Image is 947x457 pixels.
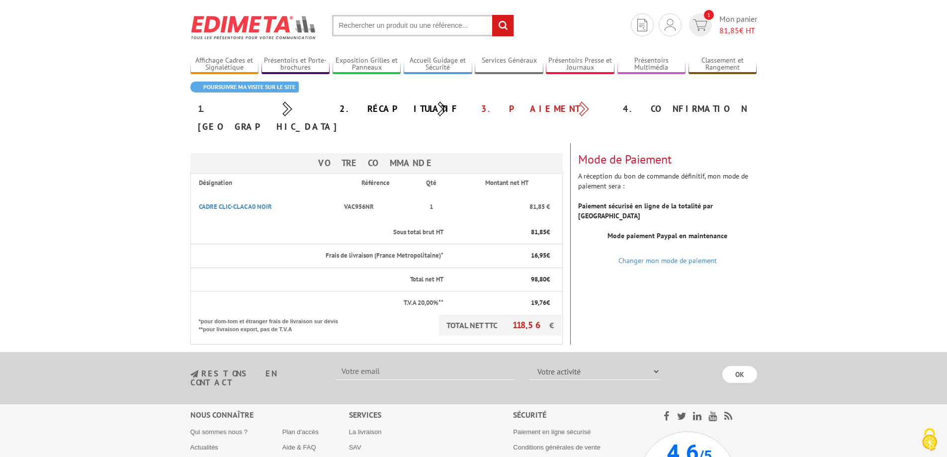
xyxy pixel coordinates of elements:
button: Cookies (fenêtre modale) [912,423,947,457]
span: 81,85 [531,228,546,236]
p: Référence [341,179,410,188]
th: Total net HT [190,268,444,291]
p: T.V.A 20,00%** [199,298,444,308]
a: SAV [349,444,361,451]
img: devis rapide [665,19,676,31]
div: Services [349,409,514,421]
input: Votre email [336,363,515,380]
span: Mon panier [719,13,757,36]
img: Edimeta [190,9,317,46]
div: 1. [GEOGRAPHIC_DATA] [190,100,332,136]
a: 2. Récapitulatif [340,103,459,114]
div: Nous connaître [190,409,349,421]
a: Services Généraux [475,56,543,73]
span: 81,85 [719,25,739,35]
p: € [452,298,549,308]
p: Montant net HT [452,179,561,188]
span: 19,76 [531,298,546,307]
a: Exposition Grilles et Panneaux [333,56,401,73]
a: Présentoirs Presse et Journaux [546,56,614,73]
span: 118,56 [513,319,549,331]
p: Qté [419,179,443,188]
a: Paiement en ligne sécurisé [513,428,591,436]
p: *pour dom-tom et étranger frais de livraison sur devis **pour livraison export, pas de T.V.A [199,315,348,333]
b: Mode paiement Paypal en maintenance [607,231,727,240]
a: Aide & FAQ [282,444,316,451]
p: € [452,275,549,284]
div: 4. Confirmation [615,100,757,118]
a: Conditions générales de vente [513,444,601,451]
p: 81,85 € [452,202,549,212]
a: Présentoirs et Porte-brochures [261,56,330,73]
img: devis rapide [637,19,647,31]
p: VAC956NR [341,197,410,217]
h3: Votre Commande [190,153,563,173]
a: Actualités [190,444,218,451]
a: Affichage Cadres et Signalétique [190,56,259,73]
span: 16,95 [531,251,546,260]
strong: Paiement sécurisé en ligne de la totalité par [GEOGRAPHIC_DATA] [578,201,713,220]
img: Cookies (fenêtre modale) [917,427,942,452]
h3: Mode de Paiement [578,153,757,166]
p: TOTAL NET TTC € [439,315,561,336]
a: CADRE CLIC-CLAC A0 NOIR [199,202,272,211]
a: devis rapide 1 Mon panier 81,85€ HT [687,13,757,36]
span: € HT [719,25,757,36]
a: La livraison [349,428,382,436]
p: Désignation [199,179,333,188]
h3: restons en contact [190,369,321,387]
p: 1 [419,202,443,212]
img: devis rapide [693,19,707,31]
span: 1 [704,10,714,20]
a: Accueil Guidage et Sécurité [404,56,472,73]
p: € [452,228,549,237]
div: Sécurité [513,409,638,421]
a: Poursuivre ma visite sur le site [190,82,299,92]
input: Rechercher un produit ou une référence... [332,15,514,36]
div: 3. Paiement [474,100,615,118]
a: Plan d'accès [282,428,319,436]
a: Présentoirs Multimédia [617,56,686,73]
th: Frais de livraison (France Metropolitaine)* [190,244,444,268]
p: € [452,251,549,261]
input: rechercher [492,15,514,36]
a: Qui sommes nous ? [190,428,248,436]
div: A réception du bon de commande définitif, mon mode de paiement sera : [571,143,765,262]
a: Classement et Rangement [689,56,757,73]
a: Changer mon mode de paiement [618,256,717,265]
input: OK [722,366,757,383]
span: 98,80 [531,275,546,283]
th: Sous total brut HT [190,221,444,244]
img: newsletter.jpg [190,370,198,378]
